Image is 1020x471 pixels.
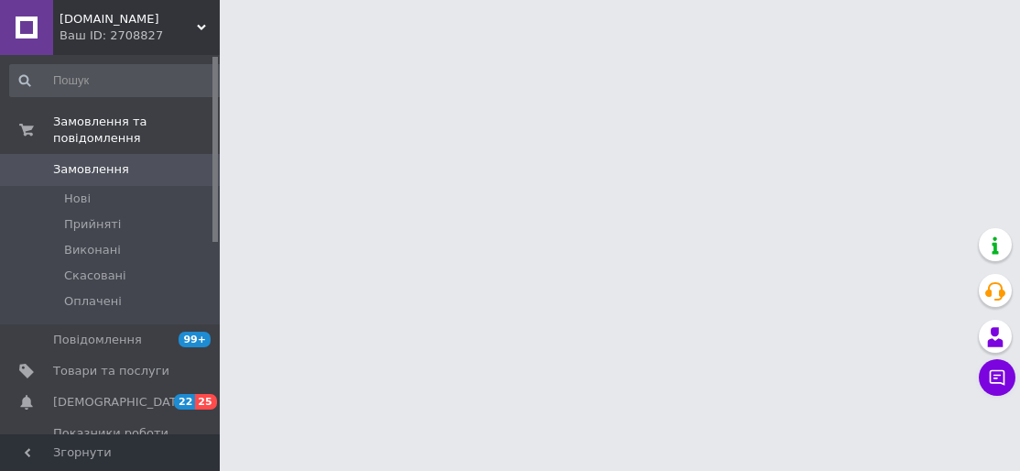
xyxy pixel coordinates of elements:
span: Виконані [64,242,121,258]
input: Пошук [9,64,222,97]
span: Замовлення [53,161,129,178]
span: vramke.info [60,11,197,27]
span: Повідомлення [53,332,142,348]
span: 99+ [179,332,211,347]
span: Замовлення та повідомлення [53,114,220,147]
span: 22 [174,394,195,410]
span: Скасовані [64,268,126,284]
span: 25 [195,394,216,410]
span: Показники роботи компанії [53,425,169,458]
span: Нові [64,191,91,207]
span: [DEMOGRAPHIC_DATA] [53,394,189,411]
button: Чат з покупцем [979,359,1015,396]
span: Товари та послуги [53,363,169,379]
span: Прийняті [64,216,121,233]
span: Оплачені [64,293,122,310]
div: Ваш ID: 2708827 [60,27,220,44]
